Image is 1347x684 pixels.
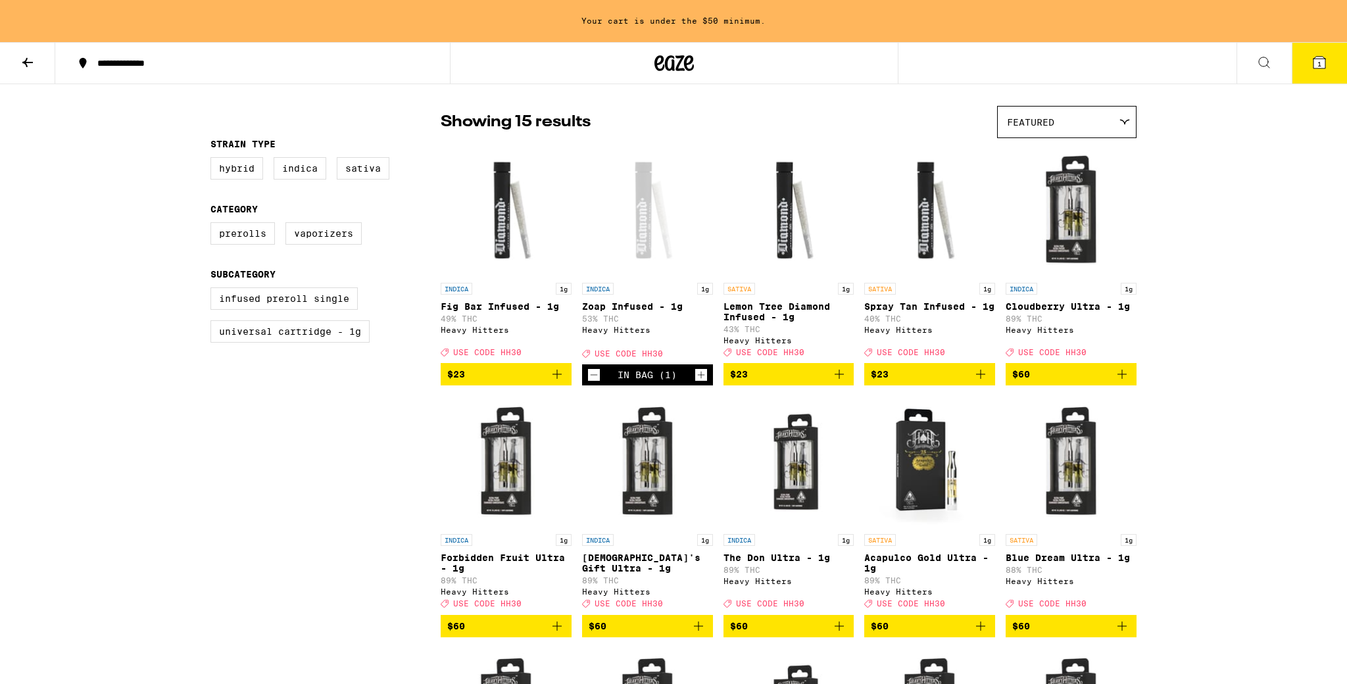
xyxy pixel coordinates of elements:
[8,9,95,20] span: Hi. Need any help?
[1006,145,1137,363] a: Open page for Cloudberry Ultra - 1g from Heavy Hitters
[556,534,572,546] p: 1g
[582,587,713,596] div: Heavy Hitters
[556,283,572,295] p: 1g
[723,534,755,546] p: INDICA
[697,283,713,295] p: 1g
[441,111,591,134] p: Showing 15 results
[285,222,362,245] label: Vaporizers
[1317,60,1321,68] span: 1
[979,534,995,546] p: 1g
[864,363,995,385] button: Add to bag
[864,534,896,546] p: SATIVA
[447,621,465,631] span: $60
[723,363,854,385] button: Add to bag
[871,621,889,631] span: $60
[723,566,854,574] p: 89% THC
[723,615,854,637] button: Add to bag
[723,336,854,345] div: Heavy Hitters
[582,283,614,295] p: INDICA
[723,396,854,614] a: Open page for The Don Ultra - 1g from Heavy Hitters
[582,576,713,585] p: 89% THC
[697,534,713,546] p: 1g
[723,396,854,527] img: Heavy Hitters - The Don Ultra - 1g
[441,145,572,276] img: Heavy Hitters - Fig Bar Infused - 1g
[210,204,258,214] legend: Category
[723,325,854,333] p: 43% THC
[864,587,995,596] div: Heavy Hitters
[864,314,995,323] p: 40% THC
[1006,145,1137,276] img: Heavy Hitters - Cloudberry Ultra - 1g
[979,283,995,295] p: 1g
[736,348,804,356] span: USE CODE HH30
[587,368,600,381] button: Decrement
[730,369,748,379] span: $23
[1006,326,1137,334] div: Heavy Hitters
[582,534,614,546] p: INDICA
[582,314,713,323] p: 53% THC
[1006,283,1037,295] p: INDICA
[1006,615,1137,637] button: Add to bag
[1006,363,1137,385] button: Add to bag
[210,139,276,149] legend: Strain Type
[838,283,854,295] p: 1g
[1006,314,1137,323] p: 89% THC
[1012,621,1030,631] span: $60
[441,576,572,585] p: 89% THC
[723,145,854,363] a: Open page for Lemon Tree Diamond Infused - 1g from Heavy Hitters
[723,577,854,585] div: Heavy Hitters
[1018,348,1087,356] span: USE CODE HH30
[871,369,889,379] span: $23
[1292,43,1347,84] button: 1
[864,552,995,574] p: Acapulco Gold Ultra - 1g
[582,615,713,637] button: Add to bag
[864,301,995,312] p: Spray Tan Infused - 1g
[1121,283,1137,295] p: 1g
[1006,301,1137,312] p: Cloudberry Ultra - 1g
[618,370,677,380] div: In Bag (1)
[582,326,713,334] div: Heavy Hitters
[441,615,572,637] button: Add to bag
[864,396,995,527] img: Heavy Hitters - Acapulco Gold Ultra - 1g
[864,145,995,276] img: Heavy Hitters - Spray Tan Infused - 1g
[441,326,572,334] div: Heavy Hitters
[447,369,465,379] span: $23
[441,283,472,295] p: INDICA
[864,396,995,614] a: Open page for Acapulco Gold Ultra - 1g from Heavy Hitters
[441,145,572,363] a: Open page for Fig Bar Infused - 1g from Heavy Hitters
[1006,577,1137,585] div: Heavy Hitters
[441,587,572,596] div: Heavy Hitters
[210,320,370,343] label: Universal Cartridge - 1g
[210,222,275,245] label: Prerolls
[441,534,472,546] p: INDICA
[723,301,854,322] p: Lemon Tree Diamond Infused - 1g
[589,621,606,631] span: $60
[453,348,522,356] span: USE CODE HH30
[441,396,572,527] img: Heavy Hitters - Forbidden Fruit Ultra - 1g
[838,534,854,546] p: 1g
[723,283,755,295] p: SATIVA
[595,600,663,608] span: USE CODE HH30
[877,348,945,356] span: USE CODE HH30
[582,396,713,527] img: Heavy Hitters - God's Gift Ultra - 1g
[582,396,713,614] a: Open page for God's Gift Ultra - 1g from Heavy Hitters
[595,349,663,358] span: USE CODE HH30
[1006,534,1037,546] p: SATIVA
[441,552,572,574] p: Forbidden Fruit Ultra - 1g
[723,552,854,563] p: The Don Ultra - 1g
[864,615,995,637] button: Add to bag
[1006,396,1137,527] img: Heavy Hitters - Blue Dream Ultra - 1g
[441,301,572,312] p: Fig Bar Infused - 1g
[453,600,522,608] span: USE CODE HH30
[210,269,276,280] legend: Subcategory
[736,600,804,608] span: USE CODE HH30
[864,326,995,334] div: Heavy Hitters
[864,283,896,295] p: SATIVA
[274,157,326,180] label: Indica
[1006,552,1137,563] p: Blue Dream Ultra - 1g
[210,287,358,310] label: Infused Preroll Single
[864,145,995,363] a: Open page for Spray Tan Infused - 1g from Heavy Hitters
[441,363,572,385] button: Add to bag
[723,145,854,276] img: Heavy Hitters - Lemon Tree Diamond Infused - 1g
[864,576,995,585] p: 89% THC
[441,396,572,614] a: Open page for Forbidden Fruit Ultra - 1g from Heavy Hitters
